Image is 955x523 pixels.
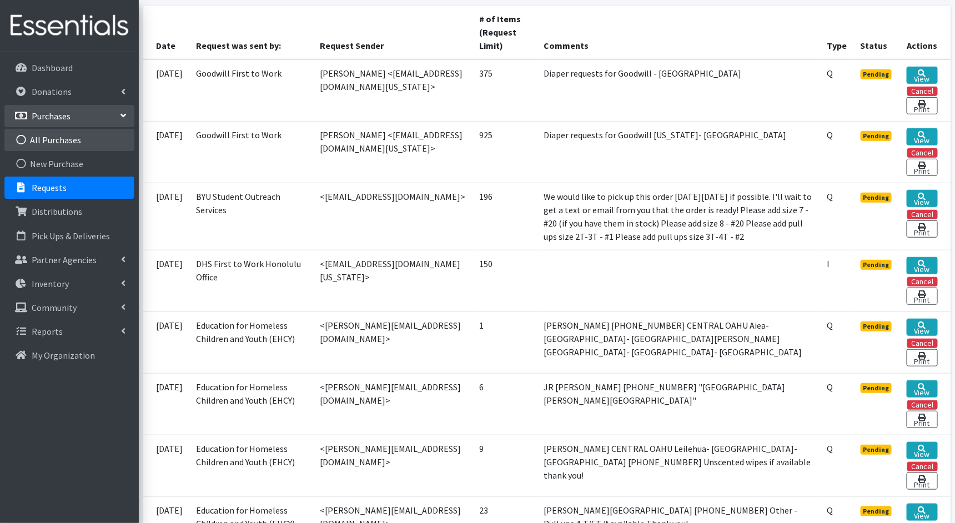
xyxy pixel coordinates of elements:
td: [PERSON_NAME] <[EMAIL_ADDRESS][DOMAIN_NAME][US_STATE]> [313,59,473,122]
abbr: Quantity [827,129,833,140]
td: <[PERSON_NAME][EMAIL_ADDRESS][DOMAIN_NAME]> [313,311,473,373]
a: Print [907,220,937,238]
p: Distributions [32,206,82,217]
a: Print [907,159,937,176]
span: Pending [861,383,892,393]
td: [PERSON_NAME] CENTRAL OAHU Leilehua- [GEOGRAPHIC_DATA]- [GEOGRAPHIC_DATA] [PHONE_NUMBER] Unscente... [537,435,821,496]
a: View [907,190,937,207]
td: [DATE] [143,373,190,435]
td: 1 [473,311,537,373]
td: 9 [473,435,537,496]
p: Dashboard [32,62,73,73]
p: My Organization [32,350,95,361]
a: My Organization [4,344,134,366]
a: View [907,128,937,145]
td: Education for Homeless Children and Youth (EHCY) [190,435,313,496]
td: [DATE] [143,121,190,183]
button: Cancel [907,400,938,410]
button: Cancel [907,339,938,348]
td: 150 [473,250,537,311]
td: DHS First to Work Honolulu Office [190,250,313,311]
button: Cancel [907,462,938,471]
abbr: Quantity [827,381,833,393]
th: # of Items (Request Limit) [473,6,537,59]
th: Status [854,6,901,59]
abbr: Quantity [827,68,833,79]
button: Cancel [907,277,938,286]
td: We would like to pick up this order [DATE][DATE] if possible. I'll wait to get a text or email fr... [537,183,821,250]
th: Date [143,6,190,59]
a: All Purchases [4,129,134,151]
td: <[PERSON_NAME][EMAIL_ADDRESS][DOMAIN_NAME]> [313,373,473,435]
td: [DATE] [143,183,190,250]
a: Print [907,411,937,428]
button: Cancel [907,210,938,219]
a: Print [907,349,937,366]
a: View [907,257,937,274]
abbr: Quantity [827,443,833,454]
a: New Purchase [4,153,134,175]
th: Type [821,6,854,59]
p: Pick Ups & Deliveries [32,230,110,242]
td: [DATE] [143,59,190,122]
th: Comments [537,6,821,59]
td: 375 [473,59,537,122]
a: Inventory [4,273,134,295]
td: [PERSON_NAME] [PHONE_NUMBER] CENTRAL OAHU Aiea-[GEOGRAPHIC_DATA]- [GEOGRAPHIC_DATA][PERSON_NAME][... [537,311,821,373]
th: Actions [900,6,951,59]
th: Request Sender [313,6,473,59]
button: Cancel [907,87,938,96]
span: Pending [861,260,892,270]
p: Purchases [32,110,71,122]
td: [DATE] [143,435,190,496]
a: View [907,442,937,459]
td: BYU Student Outreach Services [190,183,313,250]
td: 925 [473,121,537,183]
abbr: Individual [827,258,830,269]
p: Community [32,302,77,313]
a: View [907,67,937,84]
span: Pending [861,131,892,141]
td: Goodwill First to Work [190,59,313,122]
a: View [907,319,937,336]
a: Distributions [4,200,134,223]
td: [DATE] [143,311,190,373]
a: Print [907,472,937,490]
a: View [907,504,937,521]
td: [DATE] [143,250,190,311]
a: Pick Ups & Deliveries [4,225,134,247]
th: Request was sent by: [190,6,313,59]
td: <[PERSON_NAME][EMAIL_ADDRESS][DOMAIN_NAME]> [313,435,473,496]
a: Print [907,97,937,114]
span: Pending [861,445,892,455]
td: Education for Homeless Children and Youth (EHCY) [190,373,313,435]
button: Cancel [907,148,938,158]
a: Community [4,296,134,319]
img: HumanEssentials [4,7,134,44]
span: Pending [861,506,892,516]
td: 6 [473,373,537,435]
a: Partner Agencies [4,249,134,271]
a: View [907,380,937,398]
span: Pending [861,69,892,79]
abbr: Quantity [827,320,833,331]
td: Goodwill First to Work [190,121,313,183]
td: Diaper requests for Goodwill [US_STATE]- [GEOGRAPHIC_DATA] [537,121,821,183]
td: Education for Homeless Children and Youth (EHCY) [190,311,313,373]
a: Donations [4,81,134,103]
td: 196 [473,183,537,250]
abbr: Quantity [827,191,833,202]
p: Partner Agencies [32,254,97,265]
p: Donations [32,86,72,97]
abbr: Quantity [827,505,833,516]
span: Pending [861,321,892,331]
td: JR [PERSON_NAME] [PHONE_NUMBER] "[GEOGRAPHIC_DATA][PERSON_NAME][GEOGRAPHIC_DATA]" [537,373,821,435]
a: Reports [4,320,134,343]
td: <[EMAIL_ADDRESS][DOMAIN_NAME]> [313,183,473,250]
p: Reports [32,326,63,337]
p: Inventory [32,278,69,289]
a: Print [907,288,937,305]
td: <[EMAIL_ADDRESS][DOMAIN_NAME][US_STATE]> [313,250,473,311]
a: Purchases [4,105,134,127]
span: Pending [861,193,892,203]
